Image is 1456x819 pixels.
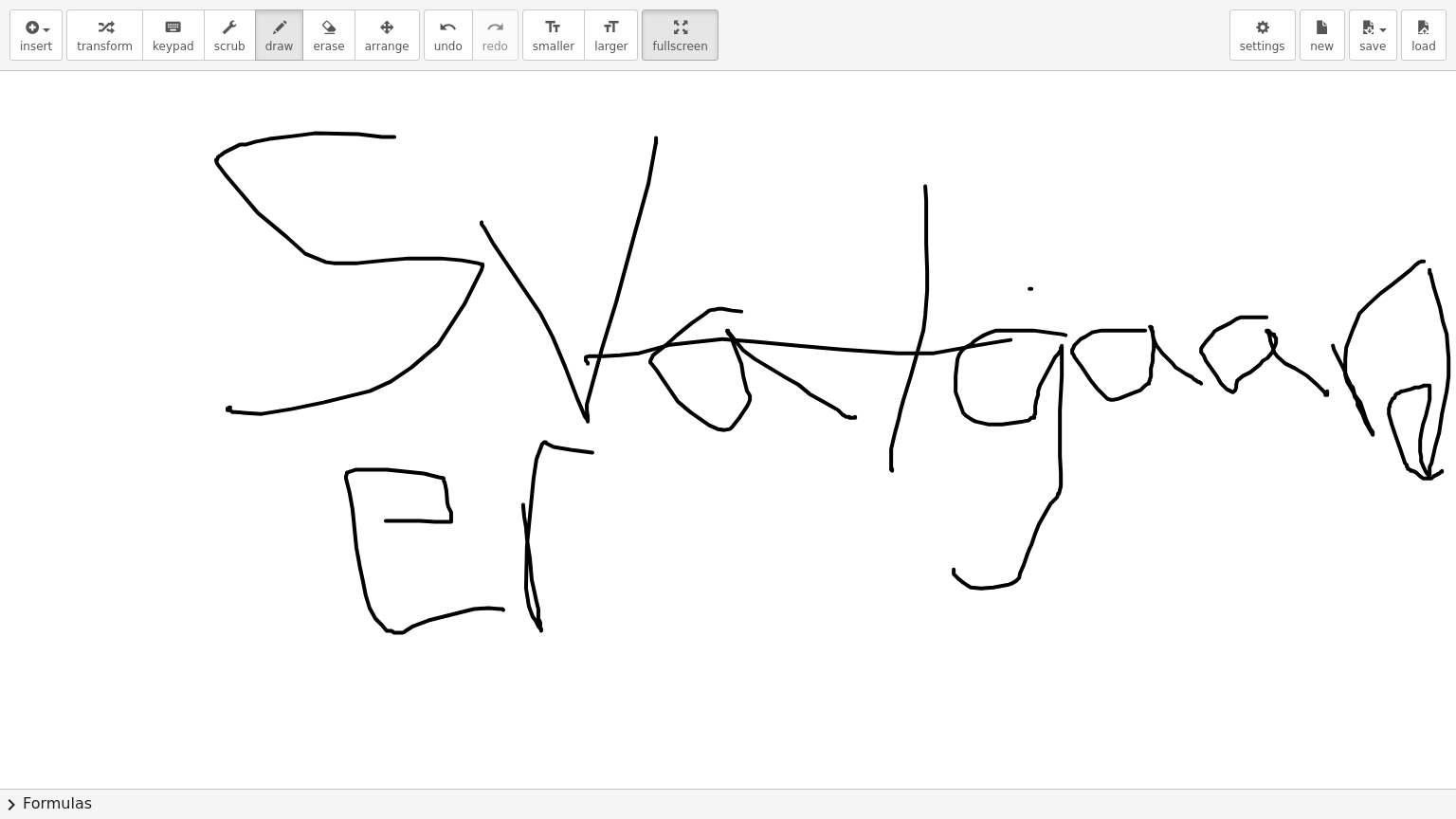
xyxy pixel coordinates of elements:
[20,40,52,53] span: insert
[204,9,256,61] button: scrub
[652,40,707,53] span: fullscreen
[522,9,585,61] button: format_sizesmaller
[486,16,504,39] i: redo
[1240,40,1285,53] span: settings
[544,16,562,39] i: format_size
[214,40,246,53] span: scrub
[424,9,473,61] button: undoundo
[642,9,718,61] button: fullscreen
[482,40,508,53] span: redo
[472,9,519,61] button: redoredo
[1310,40,1334,53] span: new
[265,40,294,53] span: draw
[533,40,574,53] span: smaller
[1229,9,1296,61] button: settings
[77,40,133,53] span: transform
[365,40,409,53] span: arrange
[602,16,620,39] i: format_size
[302,9,355,61] button: erase
[1401,9,1447,61] button: load
[66,9,143,61] button: transform
[1300,9,1345,61] button: new
[594,40,628,53] span: larger
[439,16,457,39] i: undo
[584,9,638,61] button: format_sizelarger
[1411,40,1436,53] span: load
[355,9,420,61] button: arrange
[1359,40,1386,53] span: save
[153,40,194,53] span: keypad
[313,40,344,53] span: erase
[434,40,463,53] span: undo
[164,16,182,39] i: keyboard
[1349,9,1397,61] button: save
[9,9,63,61] button: insert
[142,9,205,61] button: keyboardkeypad
[255,9,304,61] button: draw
